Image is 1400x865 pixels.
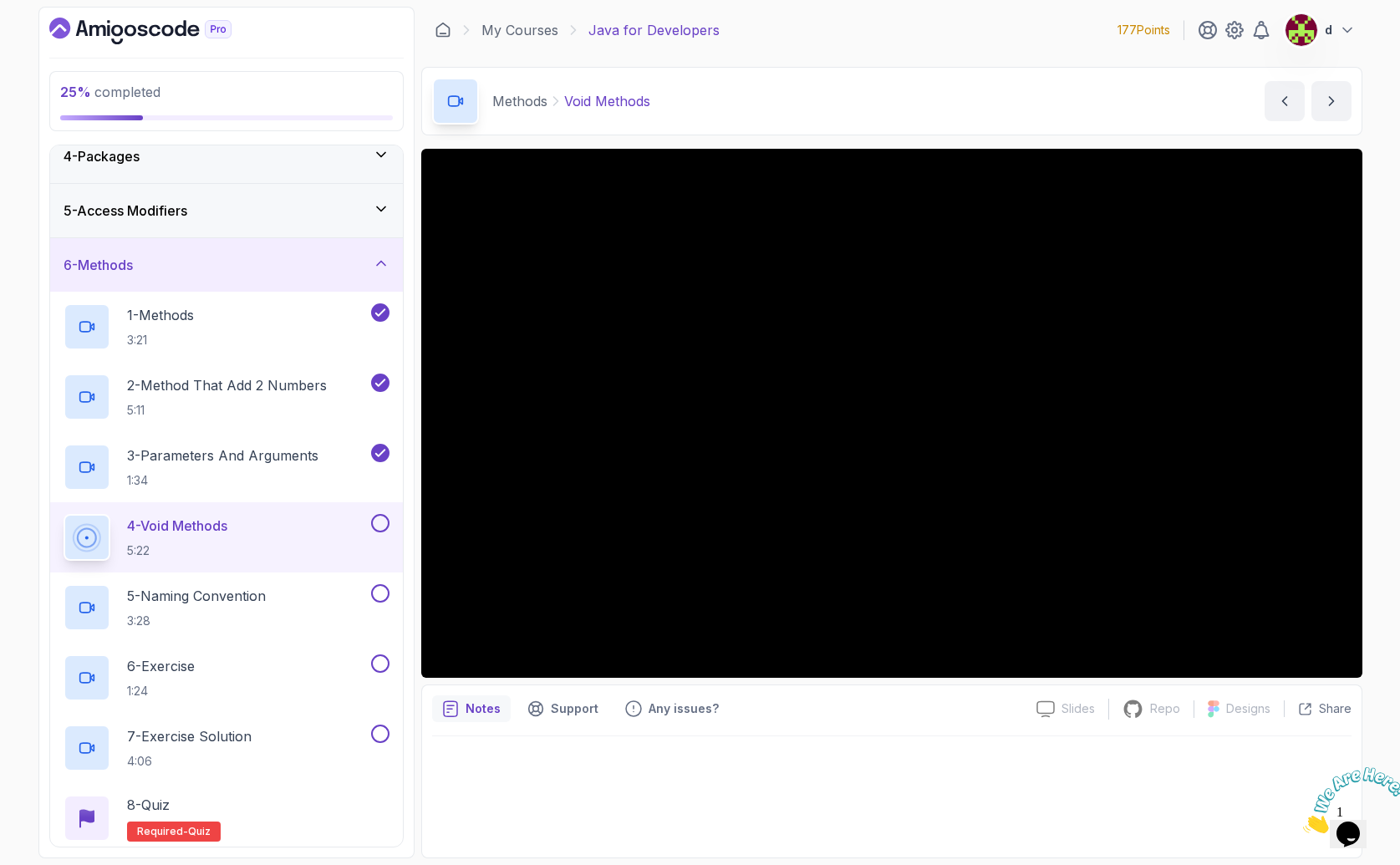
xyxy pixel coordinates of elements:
[64,795,389,842] button: 8-QuizRequired-quiz
[127,472,318,489] p: 1:34
[1061,700,1095,717] p: Slides
[1285,13,1356,47] button: user profile imaged
[64,255,133,275] h3: 6 - Methods
[466,700,501,717] p: Notes
[127,726,252,746] p: 7 - Exercise Solution
[60,84,91,100] span: 25 %
[64,514,389,561] button: 4-Void Methods5:22
[481,20,558,40] a: My Courses
[127,542,227,559] p: 5:22
[517,695,608,722] button: Support button
[64,654,389,701] button: 6-Exercise1:24
[127,375,327,395] p: 2 - Method That Add 2 Numbers
[127,516,227,536] p: 4 - Void Methods
[50,130,403,183] button: 4-Packages
[127,402,327,419] p: 5:11
[1311,81,1352,121] button: next content
[127,683,195,700] p: 1:24
[64,201,187,221] h3: 5 - Access Modifiers
[1265,81,1305,121] button: previous content
[649,700,719,717] p: Any issues?
[127,586,266,606] p: 5 - Naming Convention
[50,238,403,292] button: 6-Methods
[564,91,650,111] p: Void Methods
[551,700,598,717] p: Support
[127,656,195,676] p: 6 - Exercise
[127,613,266,629] p: 3:28
[64,584,389,631] button: 5-Naming Convention3:28
[1226,700,1270,717] p: Designs
[1284,700,1352,717] button: Share
[64,303,389,350] button: 1-Methods3:21
[127,445,318,466] p: 3 - Parameters And Arguments
[588,20,720,40] p: Java for Developers
[492,91,547,111] p: Methods
[1117,22,1170,38] p: 177 Points
[64,146,140,166] h3: 4 - Packages
[615,695,729,722] button: Feedback button
[1325,22,1332,38] p: d
[7,7,110,73] img: Chat attention grabber
[64,444,389,491] button: 3-Parameters And Arguments1:34
[1285,14,1317,46] img: user profile image
[64,374,389,420] button: 2-Method That Add 2 Numbers5:11
[137,825,188,838] span: Required-
[435,22,451,38] a: Dashboard
[188,825,211,838] span: quiz
[49,18,270,44] a: Dashboard
[1150,700,1180,717] p: Repo
[127,753,252,770] p: 4:06
[432,695,511,722] button: notes button
[127,305,194,325] p: 1 - Methods
[1296,761,1400,840] iframe: chat widget
[421,149,1362,678] iframe: 4 - Void methods
[50,184,403,237] button: 5-Access Modifiers
[1319,700,1352,717] p: Share
[7,7,13,21] span: 1
[127,332,194,349] p: 3:21
[64,725,389,771] button: 7-Exercise Solution4:06
[127,795,170,815] p: 8 - Quiz
[60,84,160,100] span: completed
